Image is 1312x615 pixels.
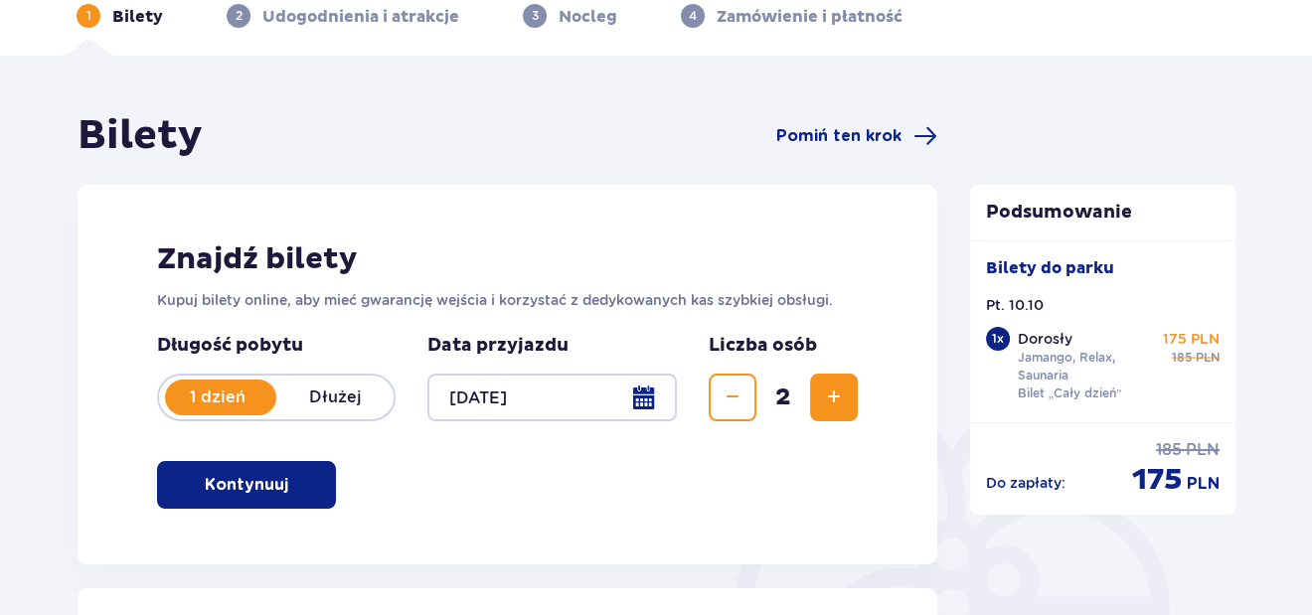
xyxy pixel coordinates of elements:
a: Pomiń ten krok [776,124,937,148]
h2: Znajdź bilety [157,240,858,278]
p: Data przyjazdu [427,334,569,358]
p: Podsumowanie [970,201,1236,225]
p: Bilety [112,6,163,28]
button: Kontynuuj [157,461,336,509]
p: 2 [236,7,243,25]
span: PLN [1187,473,1220,495]
p: 175 PLN [1163,329,1220,349]
button: Zmniejsz [709,374,756,421]
p: Dłużej [276,386,394,408]
p: Bilet „Cały dzień” [1018,384,1122,402]
div: 3Nocleg [523,4,617,28]
div: 1 x [986,327,1010,351]
div: 1Bilety [77,4,163,28]
p: 4 [689,7,697,25]
span: 2 [760,383,806,412]
p: Dorosły [1018,329,1072,349]
span: PLN [1196,349,1220,367]
p: Kontynuuj [205,474,288,496]
p: Liczba osób [709,334,817,358]
p: Do zapłaty : [986,473,1066,493]
button: Zwiększ [810,374,858,421]
div: 4Zamówienie i płatność [681,4,902,28]
p: Bilety do parku [986,257,1114,279]
p: 3 [532,7,539,25]
span: 185 [1172,349,1192,367]
p: 1 [86,7,91,25]
p: Nocleg [559,6,617,28]
p: Pt. 10.10 [986,295,1044,315]
p: Udogodnienia i atrakcje [262,6,459,28]
span: Pomiń ten krok [776,125,902,147]
h1: Bilety [78,111,203,161]
span: 175 [1132,461,1183,499]
p: Zamówienie i płatność [717,6,902,28]
p: 1 dzień [159,386,276,408]
div: 2Udogodnienia i atrakcje [227,4,459,28]
span: 185 [1156,439,1182,461]
p: Długość pobytu [157,334,396,358]
p: Kupuj bilety online, aby mieć gwarancję wejścia i korzystać z dedykowanych kas szybkiej obsługi. [157,290,858,310]
span: PLN [1186,439,1220,461]
p: Jamango, Relax, Saunaria [1018,349,1155,384]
